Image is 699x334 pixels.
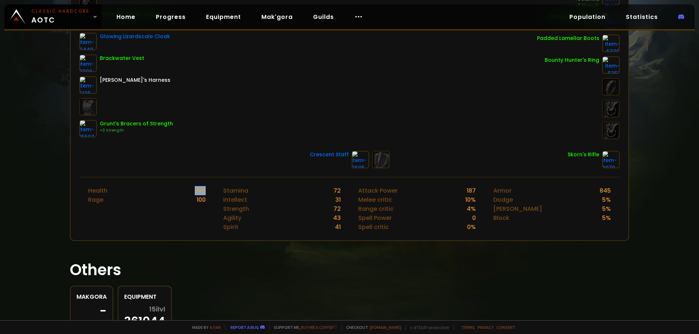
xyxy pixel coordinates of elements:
[100,55,144,62] div: Brackwater Vest
[31,8,90,25] span: AOTC
[269,325,337,330] span: Support me,
[310,151,349,158] div: Crescent Staff
[223,222,238,232] div: Spirit
[200,9,247,24] a: Equipment
[335,195,341,204] div: 31
[76,306,107,317] div: -
[223,213,241,222] div: Agility
[602,204,611,213] div: 5 %
[335,222,341,232] div: 41
[352,151,369,168] img: item-6505
[333,204,341,213] div: 72
[465,195,476,204] div: 10 %
[461,325,475,330] a: Terms
[478,325,493,330] a: Privacy
[493,186,512,195] div: Armor
[188,325,221,330] span: Made by
[88,186,107,195] div: Health
[223,195,247,204] div: Intellect
[111,9,141,24] a: Home
[358,186,398,195] div: Attack Power
[602,213,611,222] div: 5 %
[79,76,97,94] img: item-6125
[31,8,90,15] small: Classic Hardcore
[564,9,611,24] a: Population
[210,325,221,330] a: a fan
[406,325,449,330] span: v. d752d5 - production
[333,186,341,195] div: 72
[307,9,340,24] a: Guilds
[100,120,173,128] div: Grunt's Bracers of Strength
[493,213,509,222] div: Block
[493,195,513,204] div: Dodge
[223,204,249,213] div: Strength
[256,9,299,24] a: Mak'gora
[197,195,206,204] div: 100
[70,286,113,333] a: Makgora-
[602,35,620,52] img: item-5320
[602,195,611,204] div: 5 %
[358,204,394,213] div: Range critic
[522,3,599,8] div: +3 Strength
[472,213,476,222] div: 0
[602,151,620,168] img: item-3079
[341,325,401,330] span: Checkout
[333,213,341,222] div: 43
[223,186,248,195] div: Stamina
[537,35,599,42] div: Padded Lamellar Boots
[600,186,611,195] div: 845
[493,204,542,213] div: [PERSON_NAME]
[79,33,97,50] img: item-6449
[545,56,599,64] div: Bounty Hunter's Ring
[79,120,97,137] img: item-15507
[70,258,629,281] h1: Others
[496,325,516,330] a: Consent
[150,9,191,24] a: Progress
[149,306,165,313] span: 15 ilvl
[195,186,206,195] div: 783
[358,213,392,222] div: Spell Power
[124,306,165,327] div: 361044
[602,56,620,74] img: item-5351
[301,325,337,330] a: Buy me a coffee
[467,186,476,195] div: 187
[76,292,107,301] div: Makgora
[118,286,172,333] a: Equipment15ilvl361044
[358,195,392,204] div: Melee critic
[467,222,476,232] div: 0 %
[100,128,173,133] div: +3 Strength
[358,222,389,232] div: Spell critic
[100,76,170,84] div: [PERSON_NAME]'s Harness
[467,204,476,213] div: 4 %
[124,292,165,301] div: Equipment
[88,195,103,204] div: Rage
[620,9,664,24] a: Statistics
[230,325,259,330] a: Report a bug
[79,55,97,72] img: item-3306
[100,33,170,40] div: Glowing Lizardscale Cloak
[4,4,102,29] a: Classic HardcoreAOTC
[370,325,401,330] a: [DOMAIN_NAME]
[568,151,599,158] div: Skorn's Rifle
